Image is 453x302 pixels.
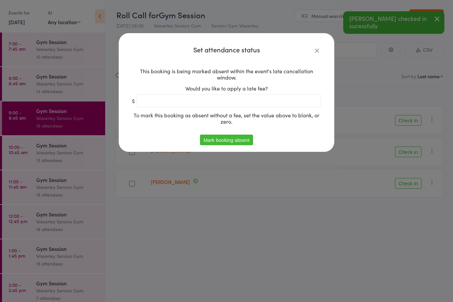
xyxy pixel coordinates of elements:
div: To mark this booking as absent without a fee, set the value above to blank, or zero. [132,112,321,125]
a: Close [313,46,321,54]
div: This booking is being marked absent within the event's late cancellation window. [132,68,321,81]
div: Would you like to apply a late fee? [132,85,321,91]
span: $ [132,98,135,104]
h4: Set attendance status [132,46,321,53]
button: Mark booking absent [200,135,253,145]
